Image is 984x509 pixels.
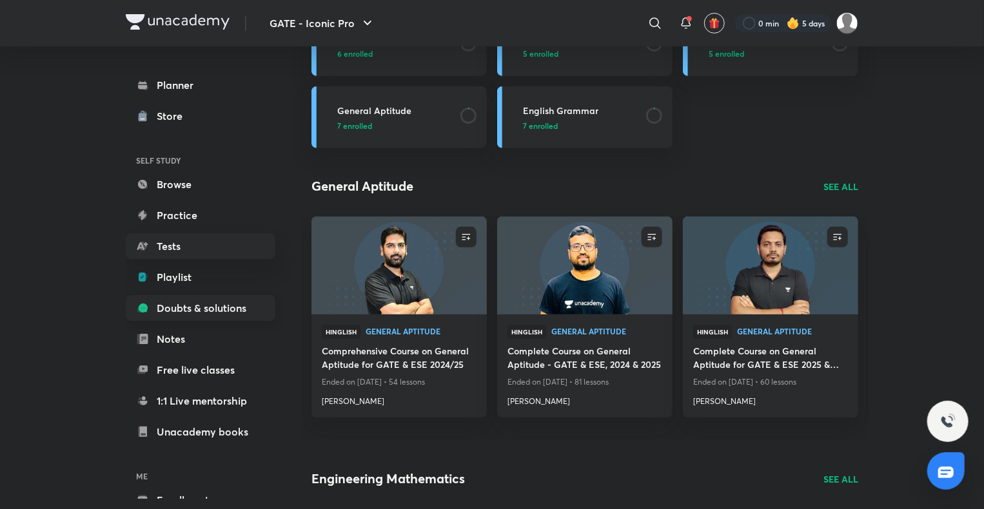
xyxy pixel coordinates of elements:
[126,295,275,321] a: Doubts & solutions
[823,180,858,193] a: SEE ALL
[523,104,638,117] h3: English Grammar
[126,357,275,383] a: Free live classes
[737,327,848,336] a: General Aptitude
[497,216,673,314] a: new-thumbnail
[495,215,674,315] img: new-thumbnail
[693,325,732,339] span: Hinglish
[366,327,477,335] span: General Aptitude
[126,14,230,30] img: Company Logo
[507,344,662,374] a: Complete Course on General Aptitude - GATE & ESE, 2024 & 2025
[322,374,477,390] p: Ended on [DATE] • 54 lessons
[497,86,673,148] a: English Grammar7 enrolled
[322,344,477,374] a: Comprehensive Course on General Aptitude for GATE & ESE 2024/25
[551,327,662,335] span: General Aptitude
[126,14,230,33] a: Company Logo
[507,325,546,339] span: Hinglish
[311,216,487,314] a: new-thumbnail
[322,390,477,407] a: [PERSON_NAME]
[693,374,848,390] p: Ended on [DATE] • 60 lessons
[337,48,373,59] span: 6 enrolled
[126,419,275,445] a: Unacademy books
[683,216,858,314] a: new-thumbnail
[126,264,275,290] a: Playlist
[126,171,275,197] a: Browse
[126,326,275,352] a: Notes
[693,390,848,407] a: [PERSON_NAME]
[126,465,275,487] h6: ME
[310,215,488,315] img: new-thumbnail
[337,120,372,131] span: 7 enrolled
[126,149,275,171] h6: SELF STUDY
[551,327,662,336] a: General Aptitude
[523,120,558,131] span: 7 enrolled
[709,17,720,29] img: avatar
[311,469,465,488] h2: Engineering Mathematics
[157,108,190,124] div: Store
[681,215,860,315] img: new-thumbnail
[523,48,558,59] span: 5 enrolled
[787,17,800,30] img: streak
[311,86,487,148] a: General Aptitude7 enrolled
[126,72,275,98] a: Planner
[126,233,275,259] a: Tests
[126,202,275,228] a: Practice
[737,327,848,335] span: General Aptitude
[507,374,662,390] p: Ended on [DATE] • 81 lessons
[126,388,275,414] a: 1:1 Live mentorship
[322,325,360,339] span: Hinglish
[709,48,744,59] span: 5 enrolled
[507,390,662,407] a: [PERSON_NAME]
[337,104,453,117] h3: General Aptitude
[823,472,858,486] a: SEE ALL
[693,344,848,374] a: Complete Course on General Aptitude for GATE & ESE 2025 & 2026
[262,10,383,36] button: GATE - Iconic Pro
[704,13,725,34] button: avatar
[126,103,275,129] a: Store
[366,327,477,336] a: General Aptitude
[940,414,956,429] img: ttu
[311,177,413,196] h2: General Aptitude
[836,12,858,34] img: Deepika S S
